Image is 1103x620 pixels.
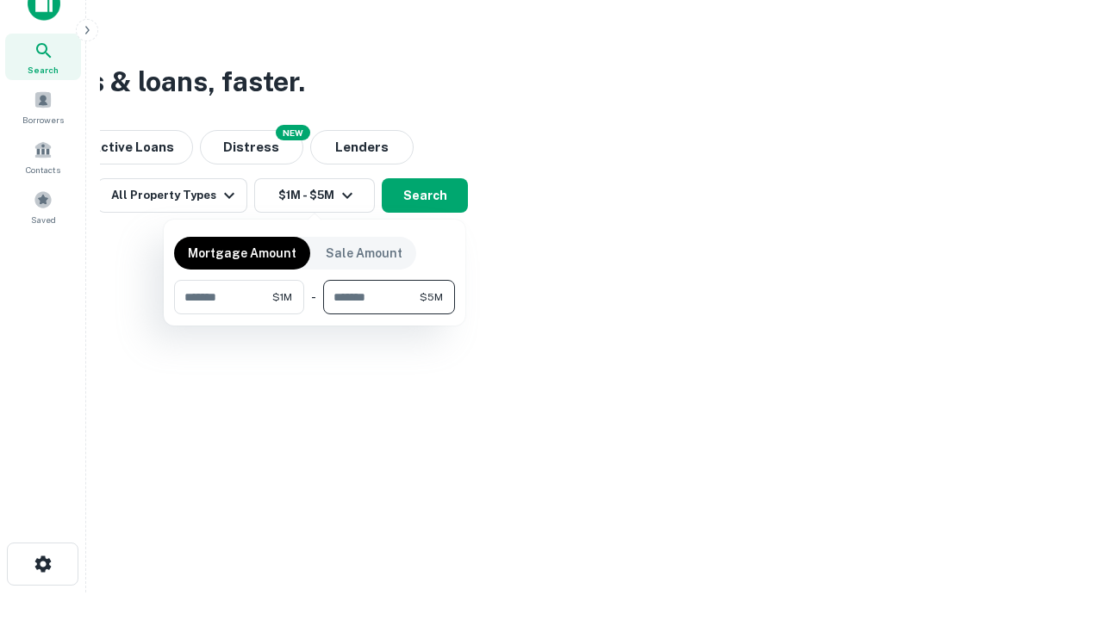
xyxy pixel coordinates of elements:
[420,289,443,305] span: $5M
[311,280,316,314] div: -
[272,289,292,305] span: $1M
[188,244,296,263] p: Mortgage Amount
[1017,482,1103,565] iframe: Chat Widget
[326,244,402,263] p: Sale Amount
